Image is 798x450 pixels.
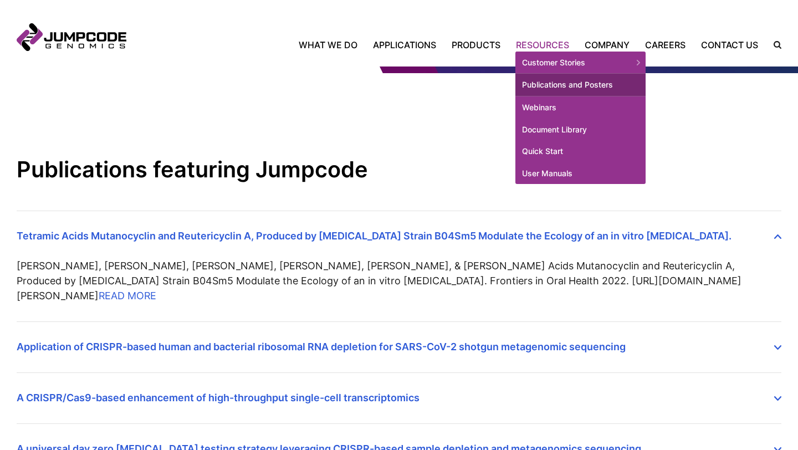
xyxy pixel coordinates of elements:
[693,38,766,52] a: Contact Us
[17,373,781,406] summary: A CRISPR/Cas9-based enhancement of high-throughput single-cell transcriptomics
[17,322,781,373] details: [PERSON_NAME], S., [PERSON_NAME], N. & [PERSON_NAME] Application of CRISPR-based human and bacter...
[577,38,637,52] a: Company
[17,211,781,322] details: [PERSON_NAME], [PERSON_NAME], [PERSON_NAME], [PERSON_NAME], [PERSON_NAME], & [PERSON_NAME] Acids ...
[365,38,444,52] a: Applications
[637,38,693,52] a: Careers
[515,96,646,119] a: Webinars
[126,38,766,52] nav: Primary Navigation
[508,38,577,52] a: Resources
[515,119,646,141] a: Document Library
[444,38,508,52] a: Products
[17,373,781,424] details: Pandey A, [PERSON_NAME] J, [PERSON_NAME] D, [PERSON_NAME] E, [PERSON_NAME] F, [PERSON_NAME] A, [P...
[515,140,646,162] a: Quick Start
[17,322,781,355] summary: Application of CRISPR-based human and bacterial ribosomal RNA depletion for SARS-CoV-2 shotgun me...
[515,73,646,96] a: Publications and Posters
[515,162,646,185] a: User Manuals
[99,290,156,301] a: READ MORE
[299,38,365,52] a: What We Do
[17,211,781,244] summary: Tetramic Acids Mutanocyclin and Reutericyclin A, Produced by [MEDICAL_DATA] Strain B04Sm5 Modulat...
[515,52,646,74] a: Customer Stories
[766,41,781,49] label: Search the site.
[17,128,781,183] h2: Publications featuring Jumpcode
